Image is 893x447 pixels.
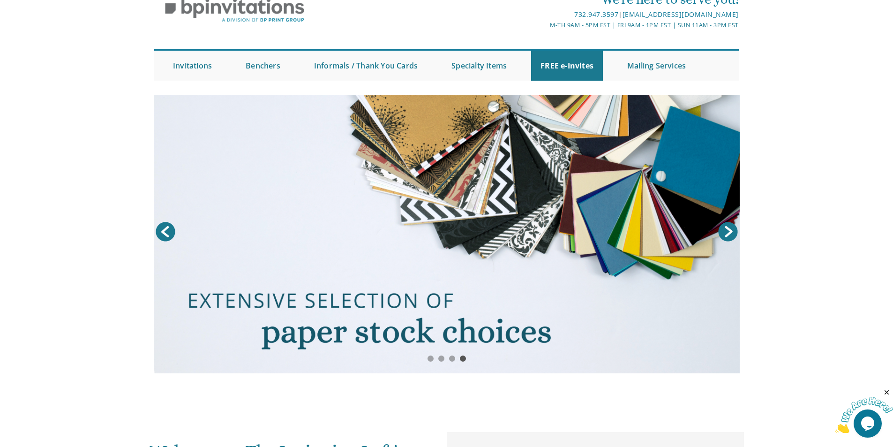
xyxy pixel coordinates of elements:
a: Informals / Thank You Cards [305,51,427,81]
a: Benchers [236,51,290,81]
a: FREE e-Invites [531,51,603,81]
a: Prev [154,220,177,243]
a: [EMAIL_ADDRESS][DOMAIN_NAME] [623,10,739,19]
a: Specialty Items [442,51,516,81]
div: M-Th 9am - 5pm EST | Fri 9am - 1pm EST | Sun 11am - 3pm EST [350,20,739,30]
a: Mailing Services [618,51,695,81]
div: | [350,9,739,20]
a: Invitations [164,51,221,81]
iframe: chat widget [835,388,893,433]
a: Next [716,220,740,243]
a: 732.947.3597 [574,10,618,19]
